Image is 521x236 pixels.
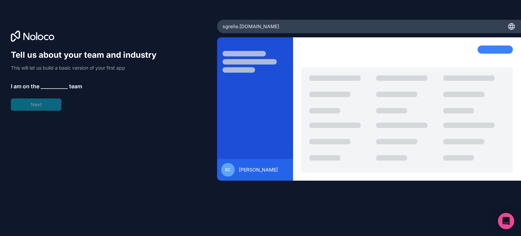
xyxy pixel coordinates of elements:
[11,50,163,60] h1: Tell us about your team and industry
[11,82,39,90] span: I am on the
[239,166,278,173] span: [PERSON_NAME]
[225,167,231,173] span: EC
[498,213,514,229] div: Open Intercom Messenger
[11,65,163,71] p: This will let us build a basic version of your first app
[41,82,68,90] span: __________
[69,82,82,90] span: team
[223,23,279,30] span: sgrelle .[DOMAIN_NAME]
